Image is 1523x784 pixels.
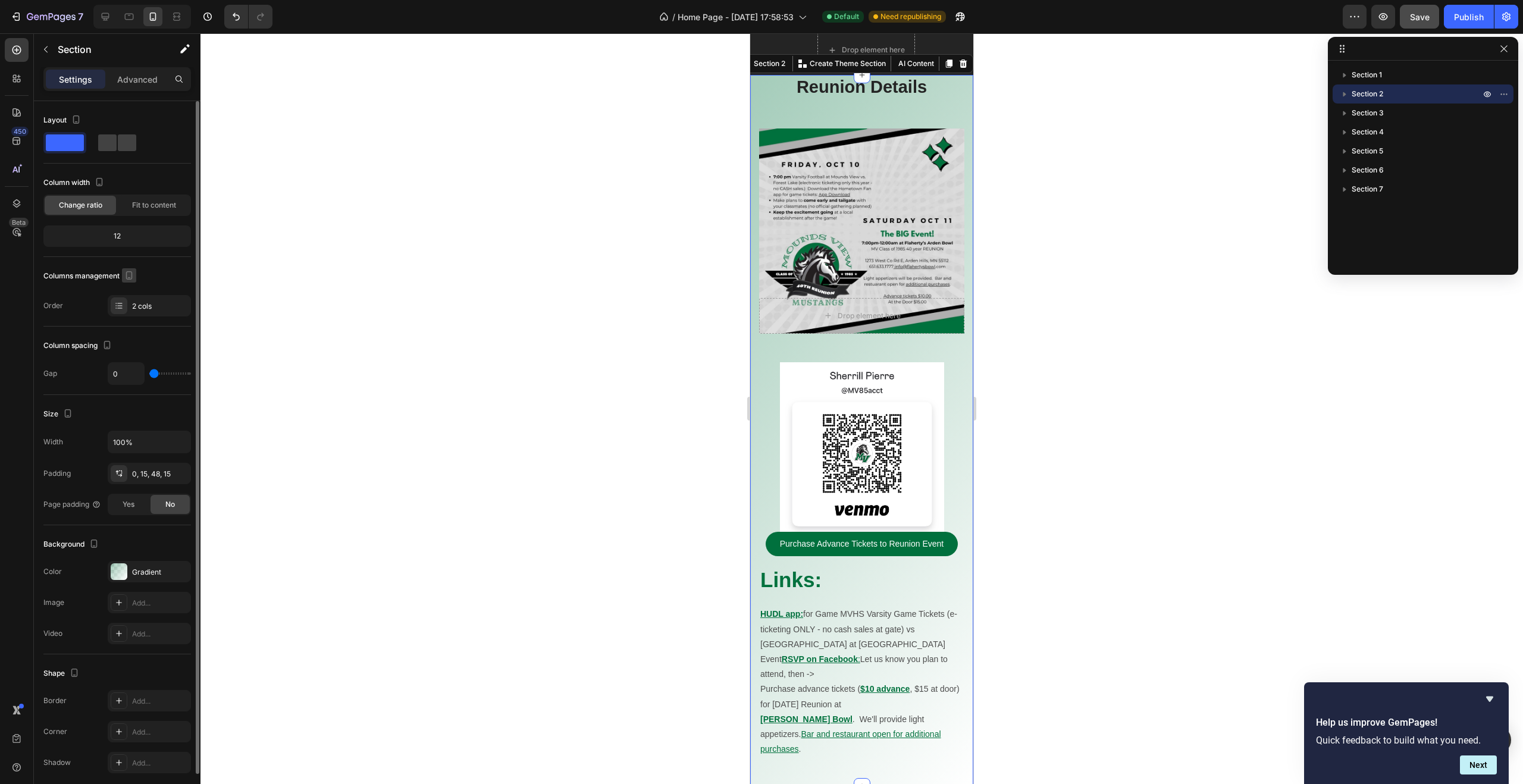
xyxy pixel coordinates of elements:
[59,73,92,86] p: Settings
[58,42,155,57] p: Section
[123,499,134,510] span: Yes
[43,112,83,128] div: Layout
[43,726,67,737] div: Corner
[132,301,188,312] div: 2 cols
[46,228,189,244] div: 12
[43,437,63,447] div: Width
[59,200,102,211] span: Change ratio
[108,363,144,384] input: Auto
[132,567,188,578] div: Gradient
[1352,183,1383,195] span: Section 7
[43,368,57,379] div: Gap
[1316,716,1497,730] h2: Help us improve GemPages!
[43,175,106,191] div: Column width
[165,499,175,510] span: No
[1352,164,1384,176] span: Section 6
[1316,692,1497,774] div: Help us improve GemPages!
[43,300,63,311] div: Order
[9,218,29,227] div: Beta
[117,73,158,86] p: Advanced
[43,406,75,422] div: Size
[1410,12,1430,22] span: Save
[43,628,62,639] div: Video
[43,757,71,768] div: Shadow
[1460,755,1497,774] button: Next question
[43,566,62,577] div: Color
[132,696,188,707] div: Add...
[1352,88,1383,100] span: Section 2
[78,10,83,24] p: 7
[132,629,188,639] div: Add...
[678,11,794,23] span: Home Page - [DATE] 17:58:53
[11,127,29,136] div: 450
[1352,126,1384,138] span: Section 4
[1483,692,1497,706] button: Hide survey
[43,537,101,553] div: Background
[43,666,82,682] div: Shape
[880,11,941,22] span: Need republishing
[132,598,188,609] div: Add...
[43,468,71,479] div: Padding
[1454,11,1484,23] div: Publish
[1352,107,1384,119] span: Section 3
[43,268,136,284] div: Columns management
[43,597,64,608] div: Image
[1352,69,1382,81] span: Section 1
[834,11,859,22] span: Default
[1400,5,1439,29] button: Save
[43,338,114,354] div: Column spacing
[1316,735,1497,746] p: Quick feedback to build what you need.
[132,200,176,211] span: Fit to content
[108,431,190,453] input: Auto
[5,5,89,29] button: 7
[43,499,101,510] div: Page padding
[1444,5,1494,29] button: Publish
[672,11,675,23] span: /
[132,758,188,769] div: Add...
[750,33,973,784] iframe: To enrich screen reader interactions, please activate Accessibility in Grammarly extension settings
[132,727,188,738] div: Add...
[1352,145,1383,157] span: Section 5
[224,5,272,29] div: Undo/Redo
[132,469,188,479] div: 0, 15, 48, 15
[43,695,67,706] div: Border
